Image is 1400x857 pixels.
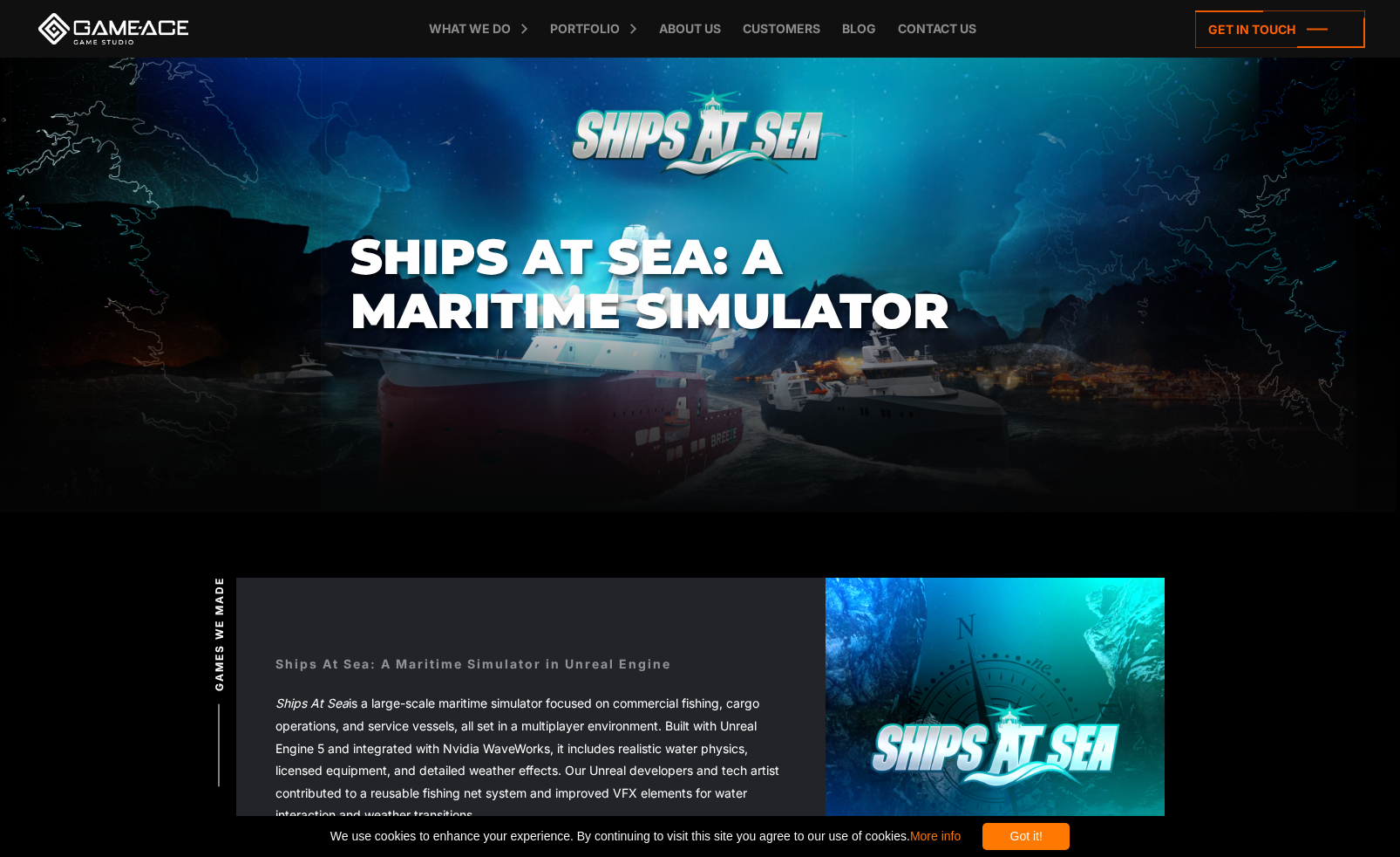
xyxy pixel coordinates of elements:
div: Ships At Sea: A Maritime Simulator in Unreal Engine [275,655,671,673]
span: Games we made [211,576,227,690]
p: is a large-scale maritime simulator focused on commercial fishing, cargo operations, and service ... [275,692,786,826]
a: Get in touch [1195,10,1365,48]
a: More info [910,829,961,843]
div: Got it! [982,823,1070,850]
span: We use cookies to enhance your experience. By continuing to visit this site you agree to our use ... [330,823,961,850]
em: Ships At Sea [275,696,349,710]
h1: Ships At Sea: A Maritime Simulator [350,231,1050,339]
